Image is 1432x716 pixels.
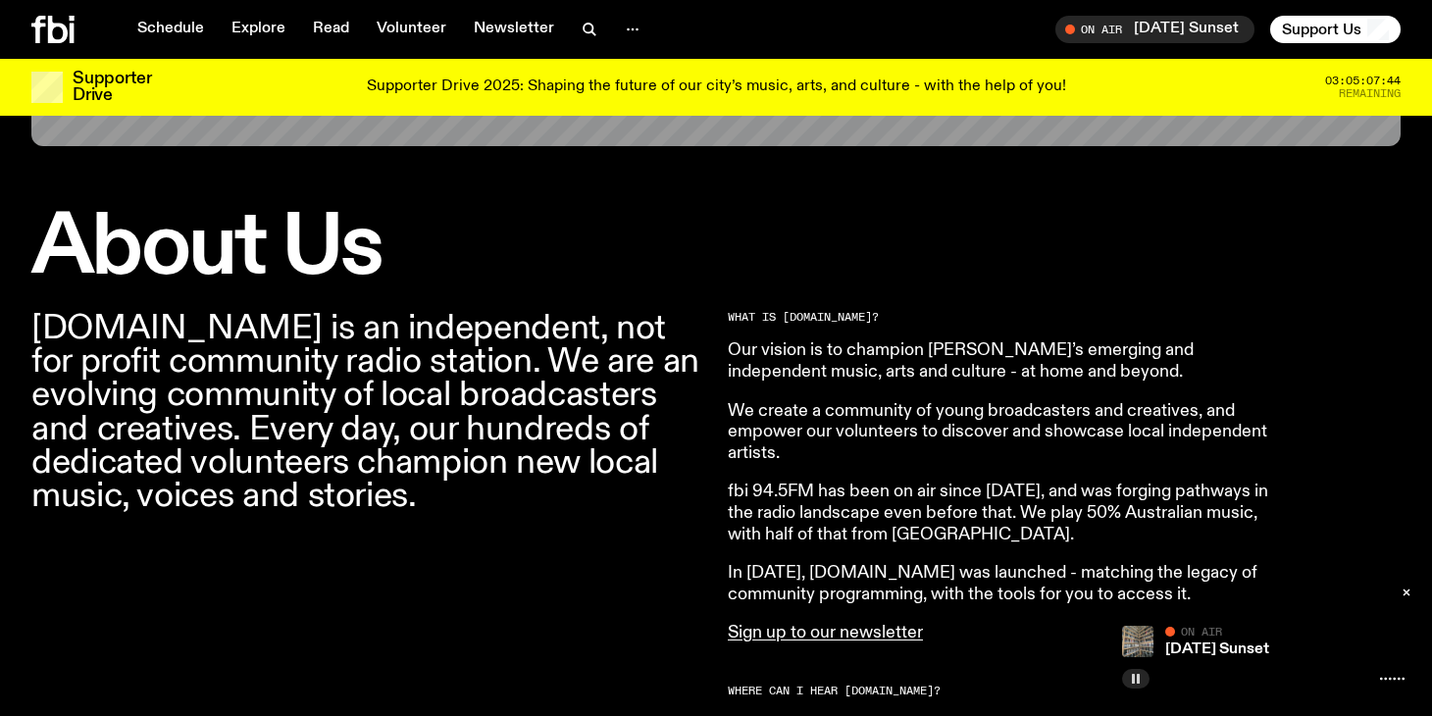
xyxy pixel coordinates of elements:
p: We create a community of young broadcasters and creatives, and empower our volunteers to discover... [728,401,1293,465]
a: Volunteer [365,16,458,43]
button: Support Us [1270,16,1401,43]
a: Read [301,16,361,43]
a: [DATE] Sunset [1165,641,1269,657]
a: Sign up to our newsletter [728,624,923,641]
h2: What is [DOMAIN_NAME]? [728,312,1293,323]
a: Explore [220,16,297,43]
span: 03:05:07:44 [1325,76,1401,86]
span: Remaining [1339,88,1401,99]
p: In [DATE], [DOMAIN_NAME] was launched - matching the legacy of community programming, with the to... [728,563,1293,605]
h3: Supporter Drive [73,71,151,104]
p: [DOMAIN_NAME] is an independent, not for profit community radio station. We are an evolving commu... [31,312,704,513]
span: On Air [1181,625,1222,638]
img: A corner shot of the fbi music library [1122,626,1153,657]
a: Newsletter [462,16,566,43]
span: Support Us [1282,21,1361,38]
p: Our vision is to champion [PERSON_NAME]’s emerging and independent music, arts and culture - at h... [728,340,1293,383]
p: fbi 94.5FM has been on air since [DATE], and was forging pathways in the radio landscape even bef... [728,482,1293,545]
h2: Where can I hear [DOMAIN_NAME]? [728,686,1293,696]
h1: About Us [31,209,704,288]
p: Supporter Drive 2025: Shaping the future of our city’s music, arts, and culture - with the help o... [367,78,1066,96]
a: Schedule [126,16,216,43]
button: On Air[DATE] Sunset [1055,16,1254,43]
